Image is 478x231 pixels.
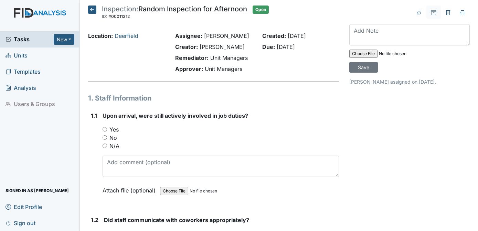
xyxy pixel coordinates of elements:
[262,32,286,39] strong: Created:
[262,43,275,50] strong: Due:
[175,54,209,61] strong: Remediator:
[103,135,107,140] input: No
[88,32,113,39] strong: Location:
[205,65,242,72] span: Unit Managers
[175,43,198,50] strong: Creator:
[109,134,117,142] label: No
[88,93,339,103] h1: 1. Staff Information
[91,112,97,120] label: 1.1
[102,5,138,13] span: Inspection:
[253,6,269,14] span: Open
[115,32,138,39] a: Deerfield
[349,78,470,85] p: [PERSON_NAME] assigned on [DATE].
[349,62,378,73] input: Save
[6,83,36,93] span: Analysis
[175,32,202,39] strong: Assignee:
[108,14,130,19] span: #00011312
[103,144,107,148] input: N/A
[109,142,119,150] label: N/A
[6,201,42,212] span: Edit Profile
[54,34,74,45] button: New
[277,43,295,50] span: [DATE]
[103,112,248,119] span: Upon arrival, were still actively involved in job duties?
[6,35,54,43] a: Tasks
[204,32,249,39] span: [PERSON_NAME]
[6,218,35,228] span: Sign out
[103,127,107,132] input: Yes
[109,125,119,134] label: Yes
[6,66,41,77] span: Templates
[103,182,158,195] label: Attach file (optional)
[102,6,247,21] div: Random Inspection for Afternoon
[6,50,28,61] span: Units
[210,54,248,61] span: Unit Managers
[104,217,249,223] span: Did staff communicate with coworkers appropriately?
[6,185,69,196] span: Signed in as [PERSON_NAME]
[200,43,245,50] span: [PERSON_NAME]
[91,216,98,224] label: 1.2
[288,32,306,39] span: [DATE]
[102,14,107,19] span: ID:
[175,65,203,72] strong: Approver:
